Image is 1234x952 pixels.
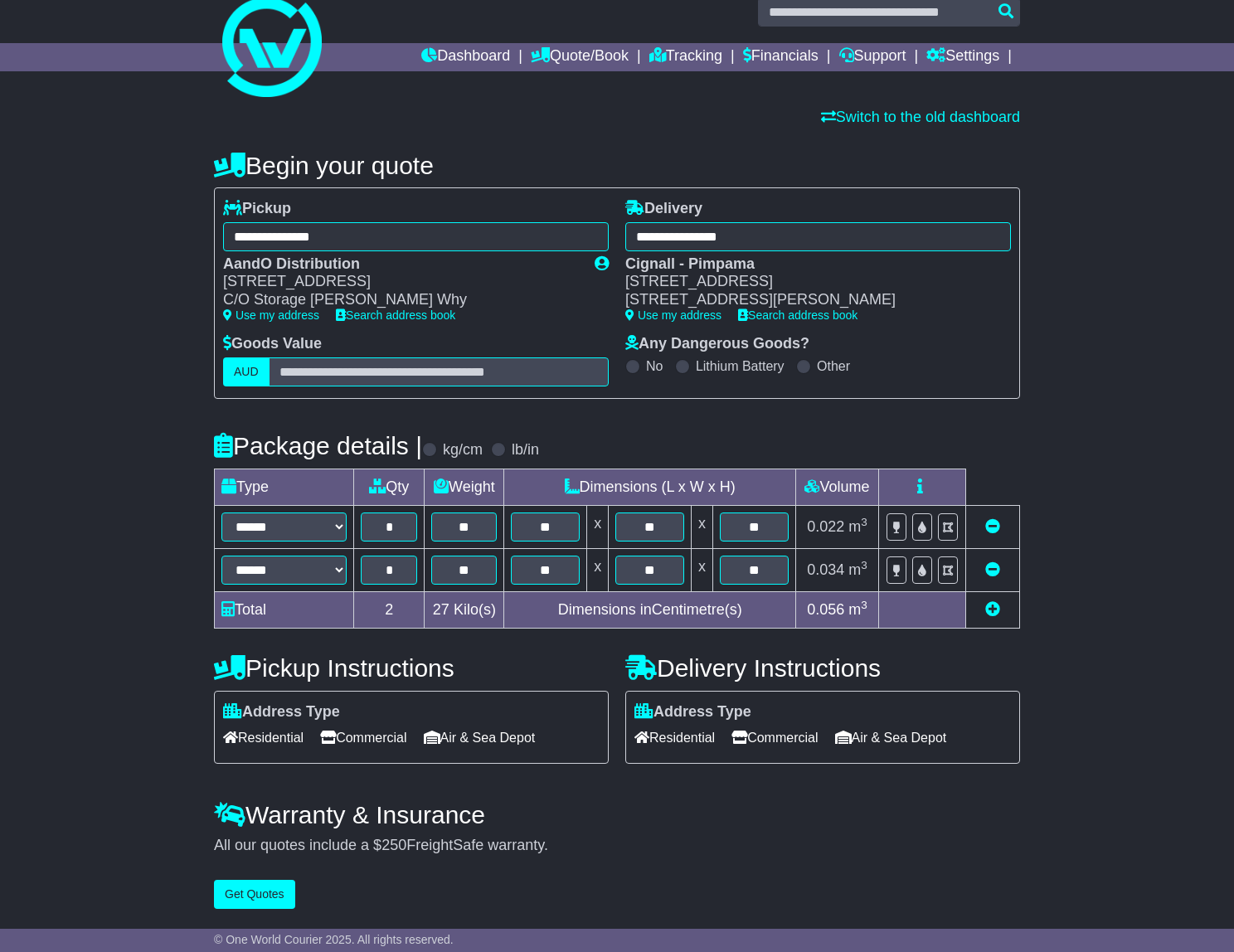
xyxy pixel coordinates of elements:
td: Weight [425,469,504,505]
span: Commercial [731,725,818,750]
a: Search address book [738,308,857,322]
a: Settings [926,43,999,71]
td: Type [215,469,354,505]
label: No [646,358,663,374]
span: Air & Sea Depot [835,725,947,750]
button: Get Quotes [214,880,295,909]
label: Goods Value [223,335,322,353]
a: Support [839,43,906,71]
a: Add new item [985,601,1000,618]
span: Air & Sea Depot [424,725,536,750]
h4: Delivery Instructions [625,654,1020,682]
span: m [848,518,867,535]
a: Dashboard [421,43,510,71]
label: Any Dangerous Goods? [625,335,809,353]
a: Quote/Book [531,43,629,71]
div: C/O Storage [PERSON_NAME] Why [223,291,578,309]
td: x [692,548,713,591]
div: [STREET_ADDRESS][PERSON_NAME] [625,291,994,309]
sup: 3 [861,516,867,528]
label: Other [817,358,850,374]
span: Residential [223,725,304,750]
span: Commercial [320,725,406,750]
span: © One World Courier 2025. All rights reserved. [214,933,454,946]
a: Tracking [649,43,722,71]
span: m [848,561,867,578]
span: 250 [381,837,406,853]
div: All our quotes include a $ FreightSafe warranty. [214,837,1020,855]
label: lb/in [512,441,539,459]
td: Dimensions in Centimetre(s) [504,591,796,628]
h4: Pickup Instructions [214,654,609,682]
span: 0.056 [807,601,844,618]
h4: Begin your quote [214,152,1020,179]
a: Use my address [625,308,721,322]
h4: Package details | [214,432,422,459]
div: Cignall - Pimpama [625,255,994,274]
a: Remove this item [985,561,1000,578]
label: Delivery [625,200,702,218]
a: Remove this item [985,518,1000,535]
td: Qty [354,469,425,505]
span: m [848,601,867,618]
div: [STREET_ADDRESS] [223,273,578,291]
sup: 3 [861,559,867,571]
td: x [587,548,609,591]
label: Address Type [223,703,340,721]
td: Total [215,591,354,628]
a: Switch to the old dashboard [821,109,1020,125]
label: kg/cm [443,441,483,459]
label: Lithium Battery [696,358,785,374]
td: Dimensions (L x W x H) [504,469,796,505]
td: Kilo(s) [425,591,504,628]
div: AandO Distribution [223,255,578,274]
a: Financials [743,43,819,71]
label: Pickup [223,200,291,218]
span: 0.022 [807,518,844,535]
span: 0.034 [807,561,844,578]
label: Address Type [634,703,751,721]
div: [STREET_ADDRESS] [625,273,994,291]
a: Search address book [336,308,455,322]
span: Residential [634,725,715,750]
td: Volume [795,469,878,505]
label: AUD [223,357,270,386]
td: 2 [354,591,425,628]
span: 27 [433,601,449,618]
h4: Warranty & Insurance [214,801,1020,828]
a: Use my address [223,308,319,322]
td: x [692,505,713,548]
sup: 3 [861,599,867,611]
td: x [587,505,609,548]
